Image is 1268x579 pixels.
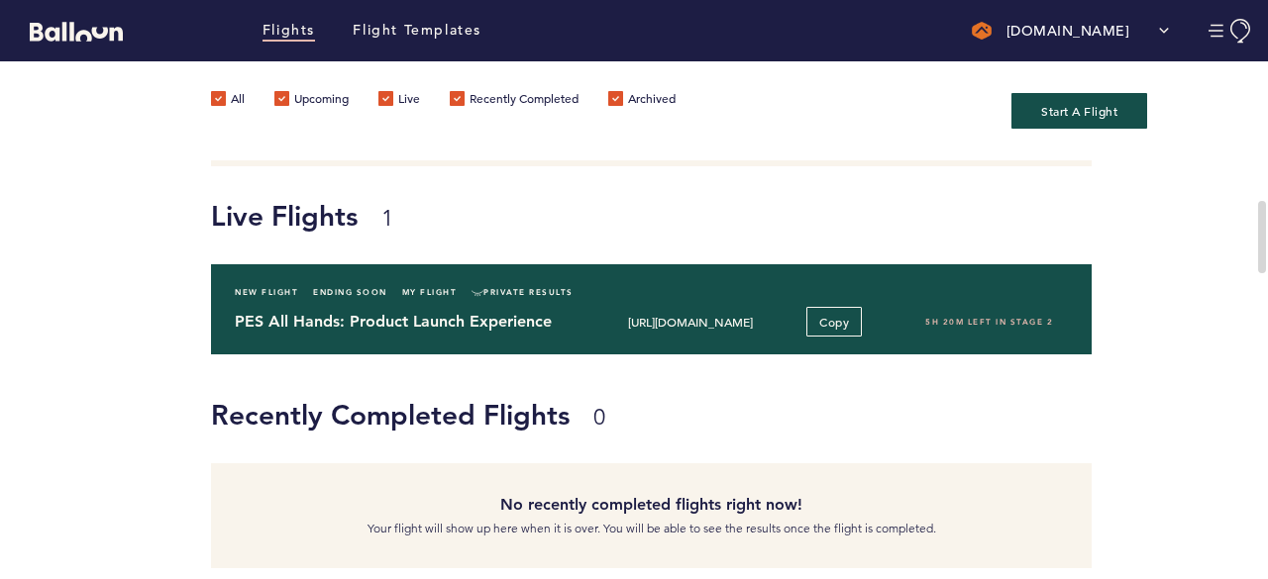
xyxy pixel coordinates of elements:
span: My Flight [402,282,458,302]
span: New Flight [235,282,298,302]
svg: Balloon [30,22,123,42]
label: Archived [608,91,676,111]
small: 0 [593,404,605,431]
span: Copy [819,314,849,330]
label: All [211,91,245,111]
h1: Recently Completed Flights [211,395,1077,434]
p: [DOMAIN_NAME] [1006,21,1130,41]
a: Flights [263,20,315,42]
h4: No recently completed flights right now! [226,493,1077,517]
span: Ending Soon [313,282,387,302]
button: [DOMAIN_NAME] [962,11,1180,50]
label: Recently Completed [450,91,579,111]
button: Start A Flight [1011,93,1147,129]
span: Private Results [472,282,574,302]
small: 1 [381,205,393,232]
button: Manage Account [1209,19,1253,44]
button: Copy [806,307,862,337]
h4: PES All Hands: Product Launch Experience [235,310,565,334]
a: Flight Templates [353,20,481,42]
p: Your flight will show up here when it is over. You will be able to see the results once the fligh... [226,519,1077,538]
label: Upcoming [274,91,349,111]
span: 5H 20M left in stage 2 [925,317,1053,327]
a: Balloon [15,20,123,41]
h1: Live Flights [211,196,1253,236]
label: Live [378,91,420,111]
